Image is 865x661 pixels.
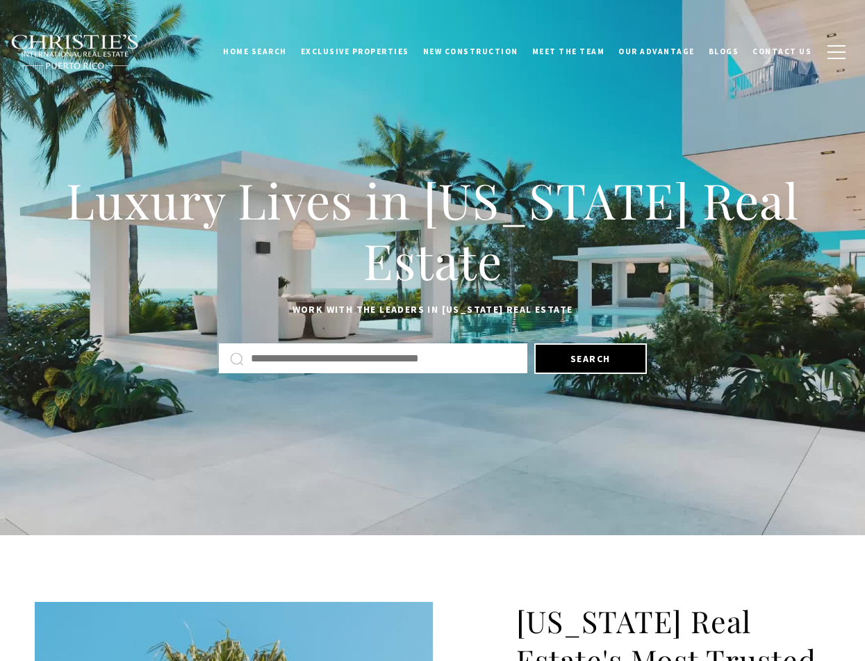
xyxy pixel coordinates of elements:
a: Exclusive Properties [294,34,416,69]
img: Christie's International Real Estate black text logo [10,34,140,70]
span: Our Advantage [618,47,695,56]
a: Blogs [702,34,746,69]
h1: Luxury Lives in [US_STATE] Real Estate [35,170,830,291]
span: Contact Us [752,47,812,56]
a: Home Search [216,34,294,69]
span: New Construction [423,47,518,56]
a: Our Advantage [611,34,702,69]
a: Meet the Team [525,34,612,69]
a: New Construction [416,34,525,69]
p: Work with the leaders in [US_STATE] Real Estate [35,302,830,318]
button: Search [534,343,647,374]
span: Exclusive Properties [301,47,409,56]
span: Blogs [709,47,739,56]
